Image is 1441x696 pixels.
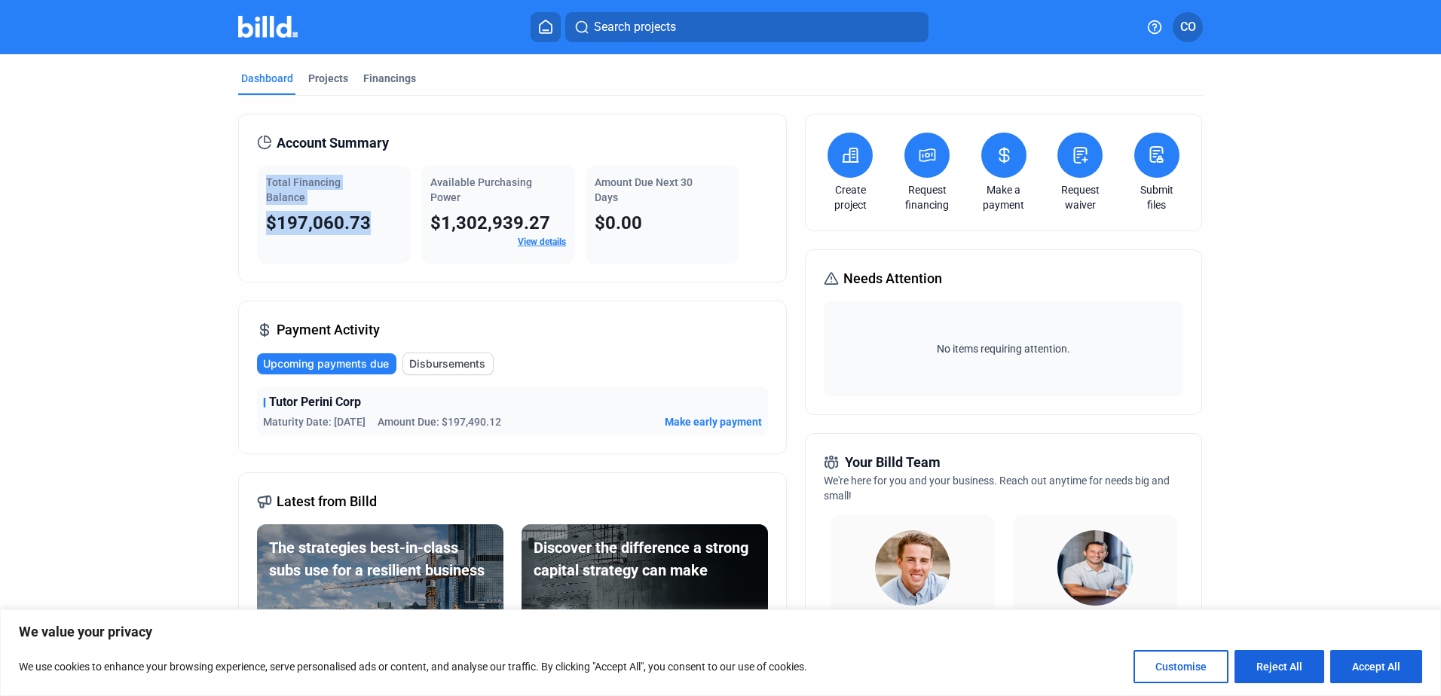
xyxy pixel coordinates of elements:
[241,71,293,86] div: Dashboard
[665,414,762,429] button: Make early payment
[1130,182,1183,212] a: Submit files
[409,356,485,371] span: Disbursements
[977,182,1030,212] a: Make a payment
[1173,12,1203,42] button: CO
[824,475,1170,502] span: We're here for you and your business. Reach out anytime for needs big and small!
[308,71,348,86] div: Projects
[430,212,550,234] span: $1,302,939.27
[594,18,676,36] span: Search projects
[266,212,371,234] span: $197,060.73
[430,176,532,203] span: Available Purchasing Power
[901,182,953,212] a: Request financing
[402,353,494,375] button: Disbursements
[595,212,642,234] span: $0.00
[845,452,941,473] span: Your Billd Team
[19,623,1422,641] p: We value your privacy
[1234,650,1324,683] button: Reject All
[1134,650,1228,683] button: Customise
[378,414,501,429] span: Amount Due: $197,490.12
[257,353,396,374] button: Upcoming payments due
[1054,182,1106,212] a: Request waiver
[565,12,929,42] button: Search projects
[534,536,756,582] div: Discover the difference a strong capital strategy can make
[277,133,389,154] span: Account Summary
[830,341,1176,356] span: No items requiring attention.
[238,16,298,38] img: Billd Company Logo
[843,268,942,289] span: Needs Attention
[263,356,389,371] span: Upcoming payments due
[824,182,877,212] a: Create project
[266,176,341,203] span: Total Financing Balance
[277,491,377,512] span: Latest from Billd
[263,414,366,429] span: Maturity Date: [DATE]
[1180,18,1196,36] span: CO
[518,237,566,247] a: View details
[875,530,950,606] img: Relationship Manager
[269,536,491,582] div: The strategies best-in-class subs use for a resilient business
[19,658,807,676] p: We use cookies to enhance your browsing experience, serve personalised ads or content, and analys...
[595,176,693,203] span: Amount Due Next 30 Days
[1330,650,1422,683] button: Accept All
[269,393,361,411] span: Tutor Perini Corp
[277,319,380,340] span: Payment Activity
[1057,530,1133,606] img: Territory Manager
[363,71,416,86] div: Financings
